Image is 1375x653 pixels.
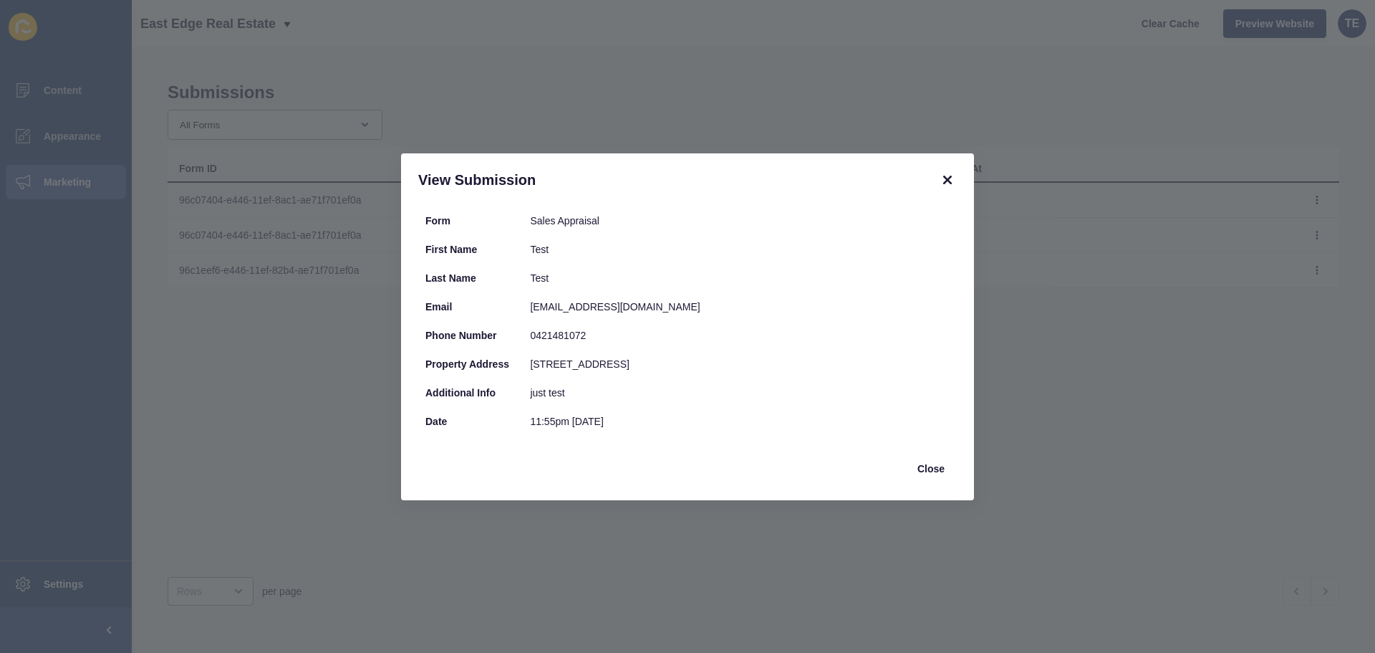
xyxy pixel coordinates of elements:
[425,416,447,427] b: Date
[425,215,450,227] b: Form
[530,386,950,400] div: just test
[418,171,921,189] h1: View Submission
[530,214,950,228] div: Sales Appraisal
[530,328,950,343] div: 0421481072
[425,301,452,313] b: Email
[425,272,476,284] b: Last Name
[425,387,496,399] b: Additional Info
[917,462,945,476] span: Close
[530,271,950,285] div: Test
[530,416,603,427] time: 11:55pm [DATE]
[425,330,497,341] b: Phone Number
[425,358,509,370] b: Property Address
[530,242,950,257] div: Test
[905,454,957,483] button: Close
[530,357,950,371] div: [STREET_ADDRESS]
[530,300,950,314] div: [EMAIL_ADDRESS][DOMAIN_NAME]
[425,244,477,255] b: First Name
